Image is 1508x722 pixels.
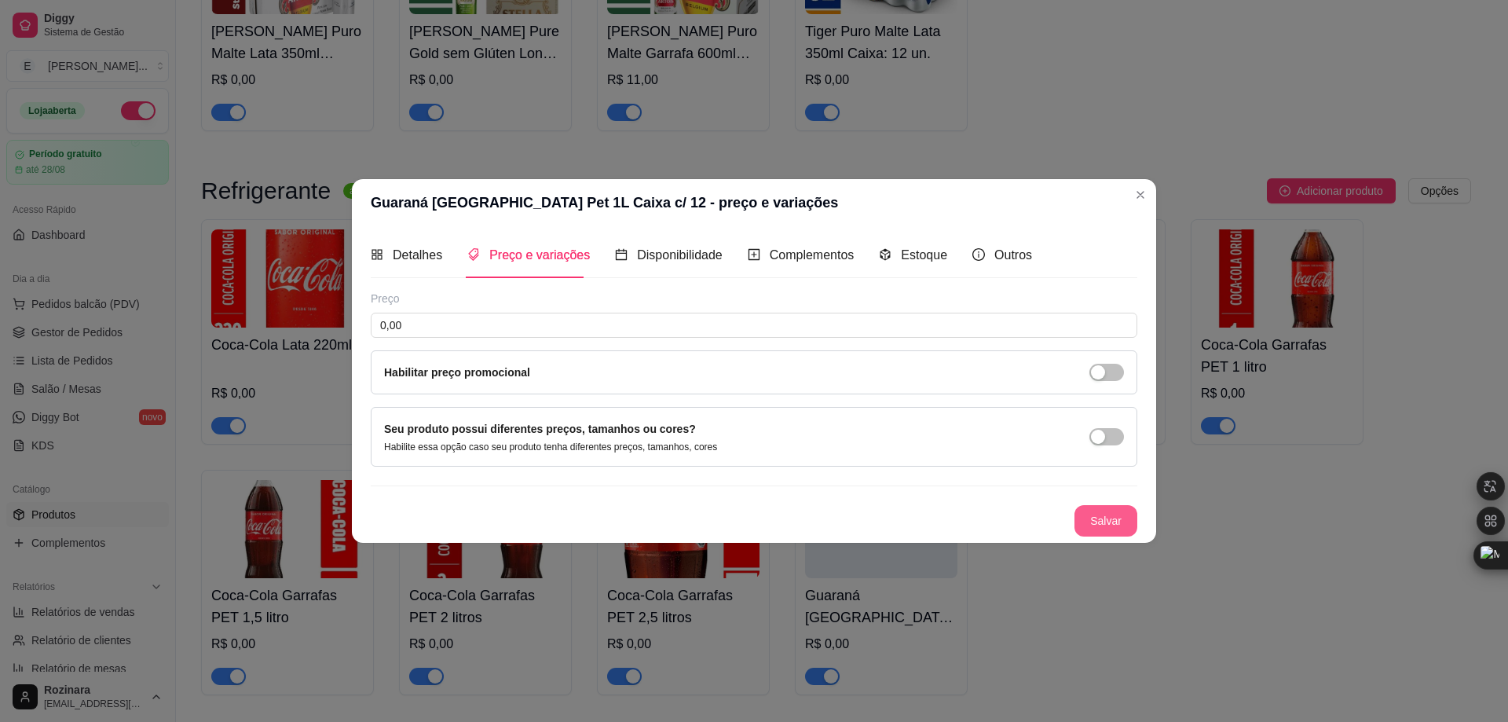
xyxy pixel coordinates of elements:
[371,291,1137,306] div: Preço
[994,248,1032,262] span: Outros
[637,248,723,262] span: Disponibilidade
[371,248,383,261] span: appstore
[489,248,590,262] span: Preço e variações
[393,248,442,262] span: Detalhes
[901,248,947,262] span: Estoque
[384,366,530,379] label: Habilitar preço promocional
[748,248,760,261] span: plus-square
[384,423,696,435] label: Seu produto possui diferentes preços, tamanhos ou cores?
[615,248,628,261] span: calendar
[972,248,985,261] span: info-circle
[352,179,1156,226] header: Guaraná [GEOGRAPHIC_DATA] Pet 1L Caixa c/ 12 - preço e variações
[384,441,717,453] p: Habilite essa opção caso seu produto tenha diferentes preços, tamanhos, cores
[879,248,891,261] span: code-sandbox
[467,248,480,261] span: tags
[1128,182,1153,207] button: Close
[1074,505,1137,537] button: Salvar
[770,248,855,262] span: Complementos
[371,313,1137,338] input: Ex.: R$12,99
